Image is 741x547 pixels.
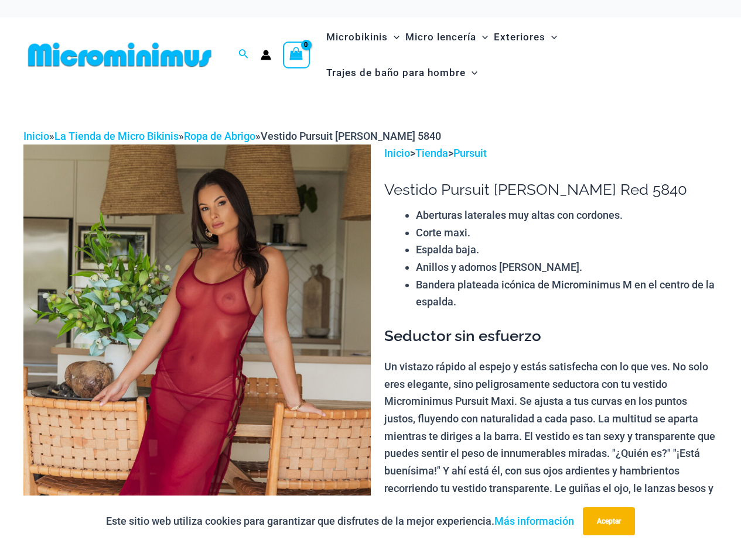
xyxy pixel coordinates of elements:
a: Inicio [384,147,410,159]
font: Aceptar [597,517,621,525]
font: » [179,130,184,142]
button: Aceptar [583,507,635,535]
span: Alternar menú [466,58,477,88]
a: Ver carrito de compras, vacío [283,42,310,68]
font: Corte maxi. [416,226,470,239]
font: Espalda baja. [416,243,479,256]
font: Exteriores [494,31,545,43]
font: » [49,130,54,142]
font: Micro lencería [405,31,476,43]
font: > [448,147,453,159]
a: Enlace del icono de la cuenta [261,50,271,60]
img: MM SHOP LOGO PLANO [23,42,216,68]
a: ExterioresAlternar menúAlternar menú [491,19,560,55]
font: Seductor sin esfuerzo [384,327,541,345]
a: Trajes de baño para hombreAlternar menúAlternar menú [323,55,480,91]
font: Vestido Pursuit [PERSON_NAME] Red 5840 [384,181,687,198]
a: Tienda [415,147,448,159]
a: Enlace del icono de búsqueda [238,47,249,62]
a: Ropa de Abrigo [184,130,255,142]
font: Aberturas laterales muy altas con cordones. [416,209,623,221]
a: MicrobikinisAlternar menúAlternar menú [323,19,402,55]
font: Un vistazo rápido al espejo y estás satisfecha con lo que ves. No solo eres elegante, sino peligr... [384,360,715,529]
font: Microbikinis [326,31,388,43]
font: Trajes de baño para hombre [326,67,466,78]
a: Inicio [23,130,49,142]
font: Bandera plateada icónica de Microminimus M en el centro de la espalda. [416,278,715,308]
a: Más información [494,515,574,527]
font: Anillos y adornos [PERSON_NAME]. [416,261,582,273]
a: La Tienda de Micro Bikinis [54,130,179,142]
a: Micro lenceríaAlternar menúAlternar menú [402,19,491,55]
font: » [255,130,261,142]
font: Este sitio web utiliza cookies para garantizar que disfrutes de la mejor experiencia. [106,515,494,527]
font: > [410,147,415,159]
span: Alternar menú [388,22,399,52]
font: Vestido Pursuit [PERSON_NAME] 5840 [261,130,441,142]
a: Pursuit [453,147,487,159]
span: Alternar menú [545,22,557,52]
span: Alternar menú [476,22,488,52]
nav: Navegación del sitio [322,18,718,92]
